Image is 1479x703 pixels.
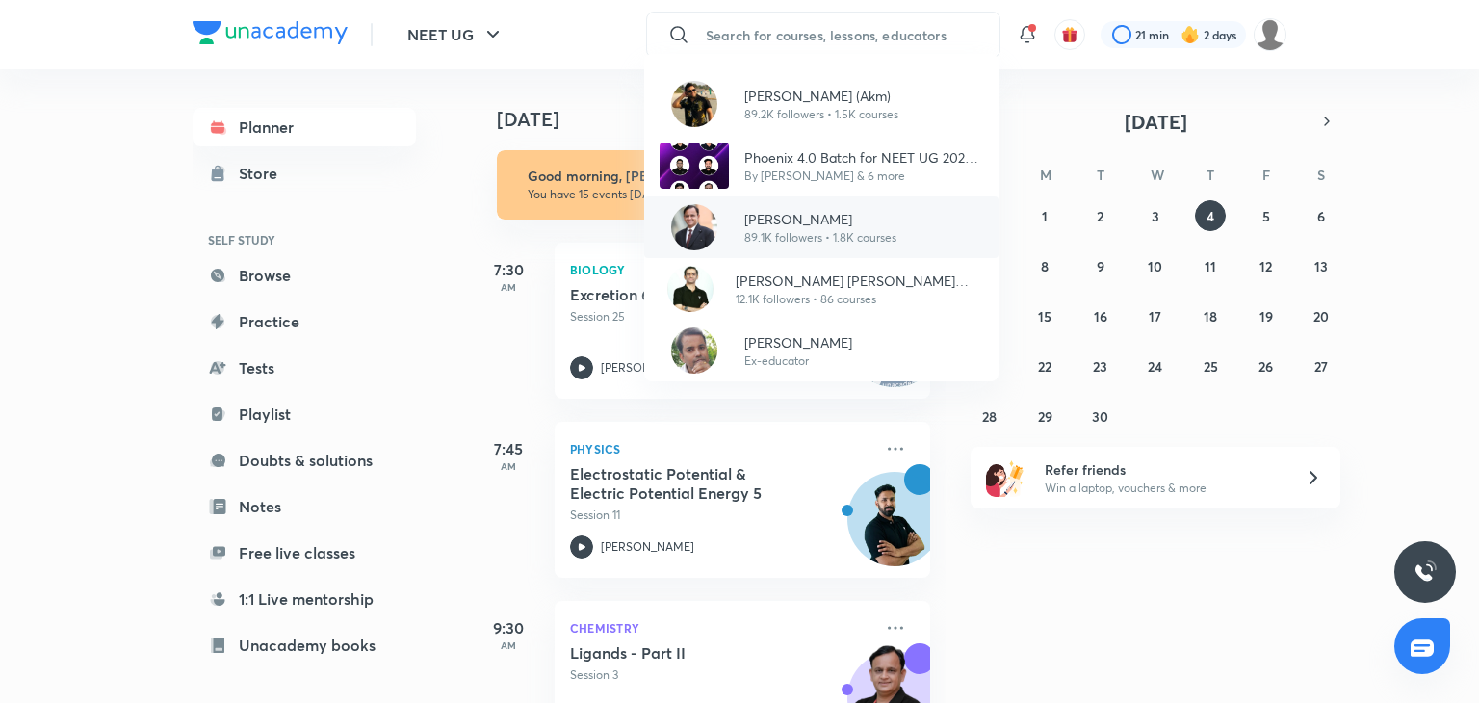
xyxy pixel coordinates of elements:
a: Avatar[PERSON_NAME] [PERSON_NAME] (ACiD Sir)12.1K followers • 86 courses [644,258,999,320]
a: Avatar[PERSON_NAME]89.1K followers • 1.8K courses [644,196,999,258]
p: 12.1K followers • 86 courses [736,291,983,308]
p: [PERSON_NAME] [PERSON_NAME] (ACiD Sir) [736,271,983,291]
p: Ex-educator [744,352,852,370]
a: Avatar[PERSON_NAME] (Akm)89.2K followers • 1.5K courses [644,73,999,135]
p: 89.2K followers • 1.5K courses [744,106,898,123]
p: Phoenix 4.0 Batch for NEET UG 2026 by Team Super Six [744,147,983,168]
img: Avatar [667,266,714,312]
img: Avatar [671,204,717,250]
a: Avatar[PERSON_NAME]Ex-educator [644,320,999,381]
p: 89.1K followers • 1.8K courses [744,229,896,247]
img: Avatar [671,81,717,127]
a: AvatarPhoenix 4.0 Batch for NEET UG 2026 by Team Super SixBy [PERSON_NAME] & 6 more [644,135,999,196]
p: By [PERSON_NAME] & 6 more [744,168,983,185]
img: ttu [1414,560,1437,584]
p: [PERSON_NAME] (Akm) [744,86,898,106]
img: Avatar [671,327,717,374]
p: [PERSON_NAME] [744,209,896,229]
p: [PERSON_NAME] [744,332,852,352]
img: Avatar [660,143,729,189]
